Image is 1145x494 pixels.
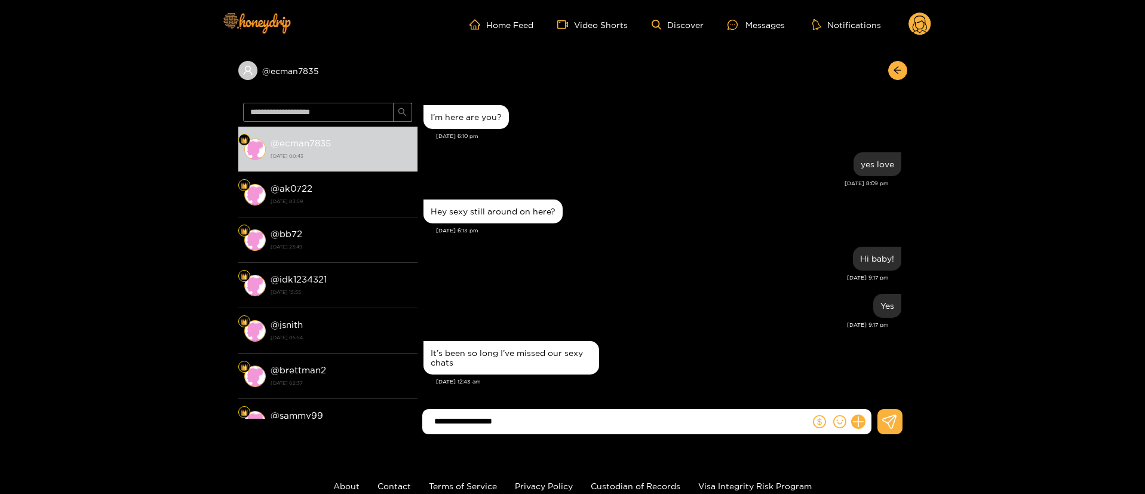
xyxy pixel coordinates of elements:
strong: @ brettman2 [271,365,326,375]
div: [DATE] 6:10 pm [436,132,901,140]
a: Visa Integrity Risk Program [698,481,812,490]
span: search [398,108,407,118]
div: @ecman7835 [238,61,418,80]
img: Fan Level [241,409,248,416]
div: yes love [861,159,894,169]
a: Video Shorts [557,19,628,30]
strong: @ sammy99 [271,410,323,421]
img: conversation [244,139,266,160]
div: Hey sexy still around on here? [431,207,555,216]
strong: @ ak0722 [271,183,312,194]
strong: [DATE] 02:37 [271,378,412,388]
button: arrow-left [888,61,907,80]
strong: @ ecman7835 [271,138,331,148]
strong: @ jsnith [271,320,303,330]
div: Sep. 14, 6:13 pm [423,200,563,223]
a: Custodian of Records [591,481,680,490]
a: Terms of Service [429,481,497,490]
div: Aug. 14, 6:10 pm [423,105,509,129]
button: dollar [811,413,828,431]
img: conversation [244,366,266,387]
span: dollar [813,415,826,428]
img: Fan Level [241,273,248,280]
span: video-camera [557,19,574,30]
span: home [469,19,486,30]
div: Yes [880,301,894,311]
strong: [DATE] 00:43 [271,151,412,161]
div: [DATE] 8:09 pm [423,179,889,188]
img: conversation [244,229,266,251]
strong: [DATE] 03:59 [271,196,412,207]
div: [DATE] 9:17 pm [423,274,889,282]
img: Fan Level [241,228,248,235]
div: Sep. 14, 9:17 pm [853,247,901,271]
img: Fan Level [241,137,248,144]
button: search [393,103,412,122]
img: conversation [244,320,266,342]
div: [DATE] 6:13 pm [436,226,901,235]
span: user [242,65,253,76]
div: Sep. 16, 12:43 am [423,341,599,375]
a: Privacy Policy [515,481,573,490]
img: Fan Level [241,182,248,189]
div: It’s been so long I’ve missed our sexy chats [431,348,592,367]
div: I’m here are you? [431,112,502,122]
div: [DATE] 9:17 pm [423,321,889,329]
div: Messages [727,18,785,32]
div: [DATE] 12:43 am [436,378,901,386]
img: Fan Level [241,318,248,326]
strong: @ idk1234321 [271,274,327,284]
img: conversation [244,184,266,205]
img: conversation [244,411,266,432]
a: Discover [652,20,704,30]
img: conversation [244,275,266,296]
div: Aug. 14, 8:09 pm [854,152,901,176]
img: Fan Level [241,364,248,371]
strong: [DATE] 23:49 [271,241,412,252]
span: smile [833,415,846,428]
button: Notifications [809,19,885,30]
strong: @ bb72 [271,229,302,239]
a: Home Feed [469,19,533,30]
a: Contact [377,481,411,490]
span: arrow-left [893,66,902,76]
strong: [DATE] 05:54 [271,332,412,343]
div: Sep. 14, 9:17 pm [873,294,901,318]
strong: [DATE] 15:55 [271,287,412,297]
a: About [333,481,360,490]
div: Hi baby! [860,254,894,263]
